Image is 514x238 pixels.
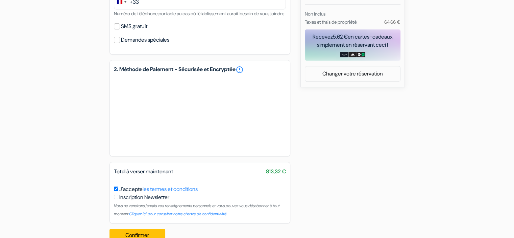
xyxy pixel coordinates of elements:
[114,168,173,175] span: Total à verser maintenant
[121,22,147,31] label: SMS gratuit
[114,66,286,74] h5: 2. Méthode de Paiement - Sécurisée et Encryptée
[119,193,169,201] label: Inscription Newsletter
[348,52,357,57] img: adidas-card.png
[114,203,280,217] small: Nous ne vendrons jamais vos renseignements personnels et vous pouvez vous désabonner à tout moment.
[305,33,400,49] div: Recevez en cartes-cadeaux simplement en réservant ceci !
[236,66,244,74] a: error_outline
[266,168,286,176] span: 813,32 €
[305,67,400,80] a: Changer votre réservation
[119,185,198,193] label: J'accepte
[305,11,325,17] small: Non inclus
[129,211,227,217] a: Cliquez ici pour consulter notre chartre de confidentialité.
[340,52,348,57] img: amazon-card-no-text.png
[384,19,400,25] small: 64,66 €
[333,33,348,40] span: 5,62 €
[357,52,365,57] img: uber-uber-eats-card.png
[305,19,358,25] small: Taxes et frais de propriété:
[121,35,169,45] label: Demandes spéciales
[113,75,287,152] iframe: Cadre de saisie sécurisé pour le paiement
[143,186,198,193] a: les termes et conditions
[114,10,284,17] small: Numéro de téléphone portable au cas où l'établissement aurait besoin de vous joindre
